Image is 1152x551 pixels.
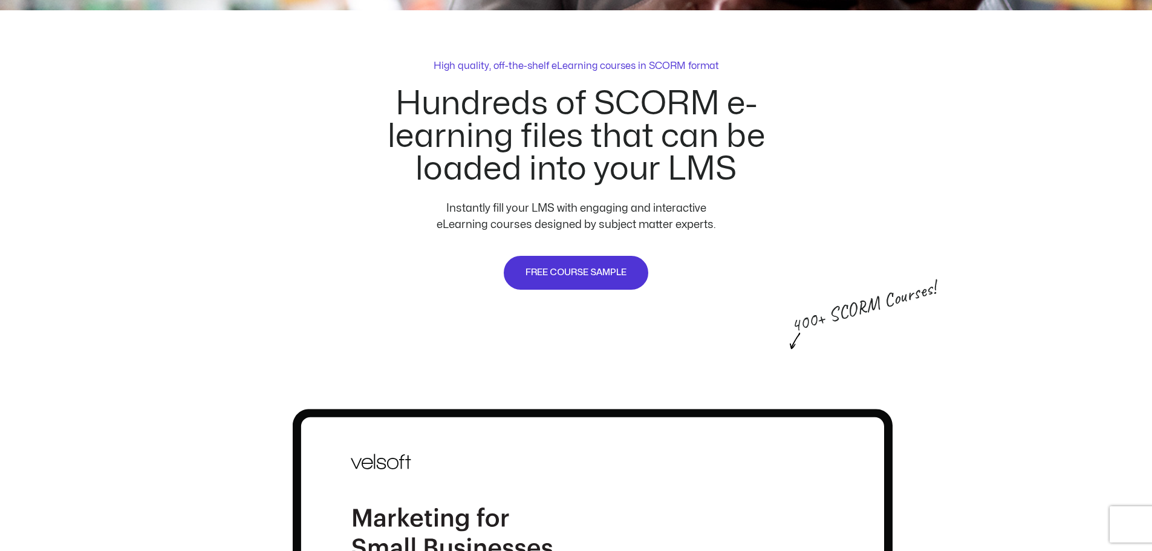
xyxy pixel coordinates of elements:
p: High quality, off-the-shelf eLearning courses in SCORM format [434,59,719,73]
p: 400+ SCORM Courses! [789,290,893,336]
h2: Hundreds of SCORM e-learning files that can be loaded into your LMS [333,88,819,186]
span: FREE COURSE SAMPLE [526,266,626,280]
p: Instantly fill your LMS with engaging and interactive eLearning courses designed by subject matte... [421,200,731,233]
a: FREE COURSE SAMPLE [503,255,649,291]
